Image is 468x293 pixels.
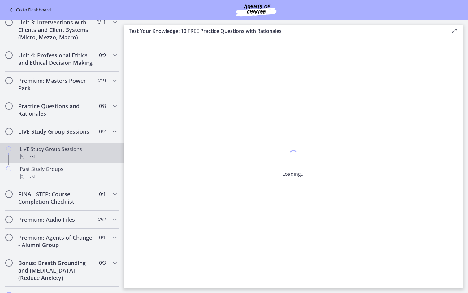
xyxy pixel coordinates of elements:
[20,145,116,160] div: LIVE Study Group Sessions
[18,216,94,223] h2: Premium: Audio Files
[97,19,106,26] span: 0 / 11
[99,234,106,241] span: 0 / 1
[18,77,94,92] h2: Premium: Masters Power Pack
[18,19,94,41] h2: Unit 3: Interventions with Clients and Client Systems (Micro, Mezzo, Macro)
[99,51,106,59] span: 0 / 9
[18,259,94,282] h2: Bonus: Breath Grounding and [MEDICAL_DATA] (Reduce Anxiety)
[20,165,116,180] div: Past Study Groups
[129,27,441,35] h3: Test Your Knowledge: 10 FREE Practice Questions with Rationales
[97,216,106,223] span: 0 / 52
[20,153,116,160] div: Text
[18,51,94,66] h2: Unit 4: Professional Ethics and Ethical Decision Making
[18,102,94,117] h2: Practice Questions and Rationales
[99,190,106,198] span: 0 / 1
[18,190,94,205] h2: FINAL STEP: Course Completion Checklist
[282,149,305,163] div: 1
[282,170,305,178] p: Loading...
[97,77,106,84] span: 0 / 19
[99,259,106,267] span: 0 / 3
[99,128,106,135] span: 0 / 2
[18,234,94,249] h2: Premium: Agents of Change - Alumni Group
[219,2,293,17] img: Agents of Change
[18,128,94,135] h2: LIVE Study Group Sessions
[99,102,106,110] span: 0 / 8
[7,6,51,14] a: Go to Dashboard
[20,173,116,180] div: Text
